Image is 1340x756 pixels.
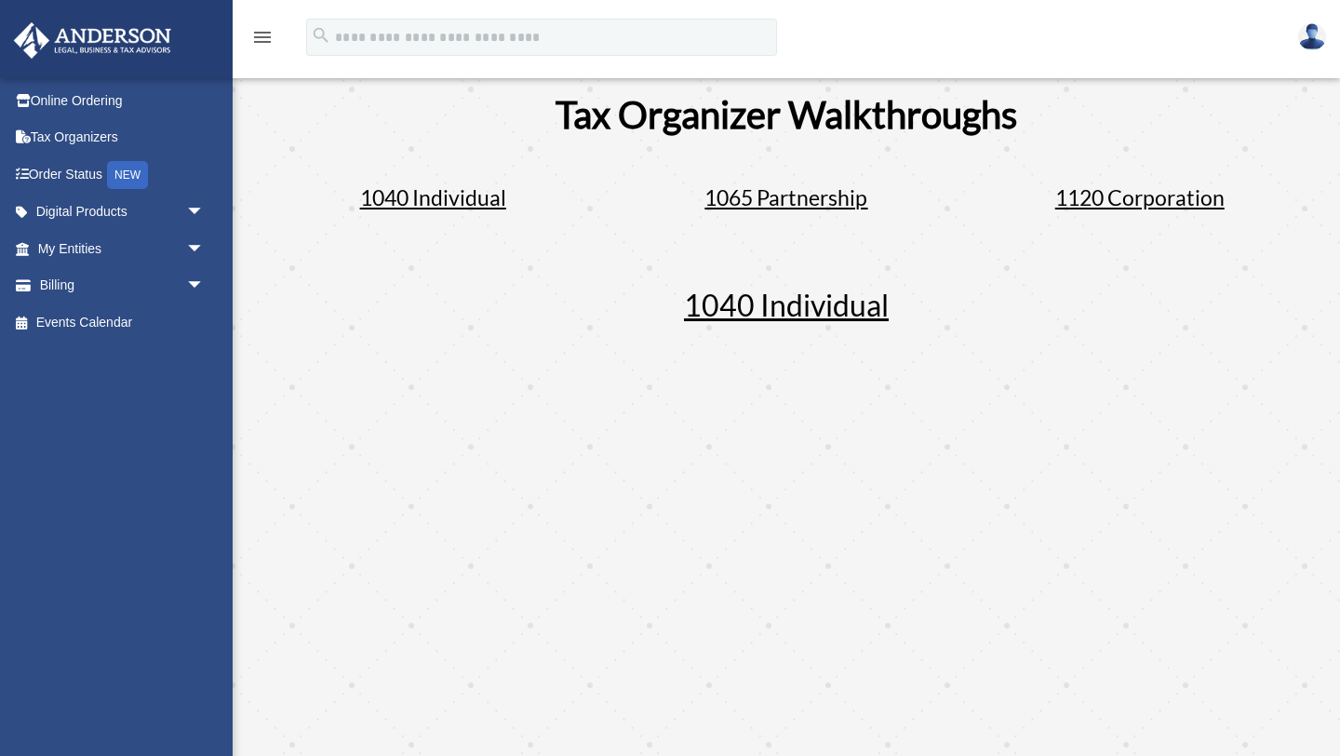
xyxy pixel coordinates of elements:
a: Order StatusNEW [13,155,233,194]
span: arrow_drop_down [186,230,223,268]
img: Anderson Advisors Platinum Portal [8,22,177,59]
span: 1040 Individual [684,287,889,323]
div: NEW [107,161,148,189]
a: Billingarrow_drop_down [13,267,233,304]
span: 1120 Corporation [1055,184,1225,210]
a: Online Ordering [13,82,233,119]
a: menu [251,33,274,48]
img: User Pic [1298,23,1326,50]
a: My Entitiesarrow_drop_down [13,230,233,267]
a: Events Calendar [13,304,233,341]
span: 1065 Partnership [704,184,867,210]
a: Digital Productsarrow_drop_down [13,194,233,231]
a: Tax Organizers [13,119,233,156]
i: search [311,25,331,46]
i: menu [251,26,274,48]
span: arrow_drop_down [186,194,223,232]
span: arrow_drop_down [186,267,223,305]
span: 1040 Individual [360,184,506,210]
span: Tax Organizer Walkthroughs [556,92,1017,137]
